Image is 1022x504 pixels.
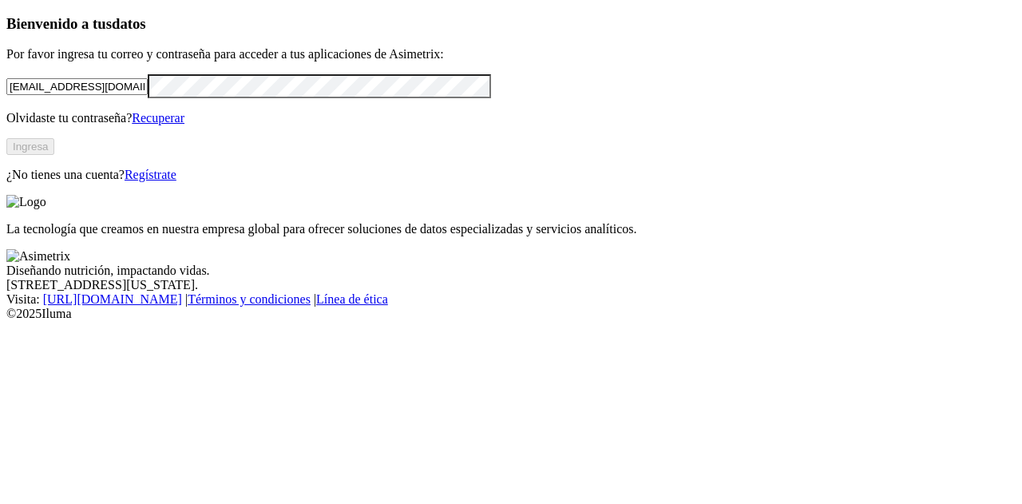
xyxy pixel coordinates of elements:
[6,168,1016,182] p: ¿No tienes una cuenta?
[6,222,1016,236] p: La tecnología que creamos en nuestra empresa global para ofrecer soluciones de datos especializad...
[316,292,388,306] a: Línea de ética
[6,278,1016,292] div: [STREET_ADDRESS][US_STATE].
[43,292,182,306] a: [URL][DOMAIN_NAME]
[6,138,54,155] button: Ingresa
[6,264,1016,278] div: Diseñando nutrición, impactando vidas.
[112,15,146,32] span: datos
[6,78,148,95] input: Tu correo
[6,292,1016,307] div: Visita : | |
[125,168,176,181] a: Regístrate
[132,111,184,125] a: Recuperar
[6,47,1016,62] p: Por favor ingresa tu correo y contraseña para acceder a tus aplicaciones de Asimetrix:
[6,307,1016,321] div: © 2025 Iluma
[188,292,311,306] a: Términos y condiciones
[6,195,46,209] img: Logo
[6,249,70,264] img: Asimetrix
[6,111,1016,125] p: Olvidaste tu contraseña?
[6,15,1016,33] h3: Bienvenido a tus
